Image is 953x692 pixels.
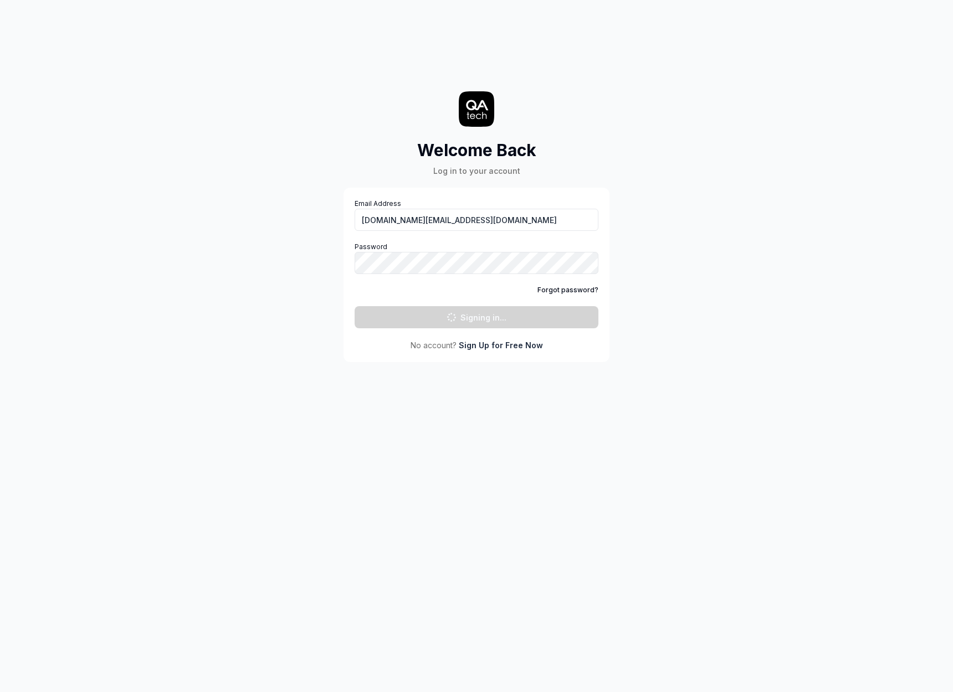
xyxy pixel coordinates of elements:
[537,285,598,295] a: Forgot password?
[411,339,457,351] span: No account?
[355,252,598,274] input: Password
[459,339,543,351] a: Sign Up for Free Now
[355,199,598,231] label: Email Address
[355,306,598,328] button: Signing in...
[355,242,598,274] label: Password
[417,138,536,163] h2: Welcome Back
[417,165,536,177] div: Log in to your account
[355,209,598,231] input: Email Address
